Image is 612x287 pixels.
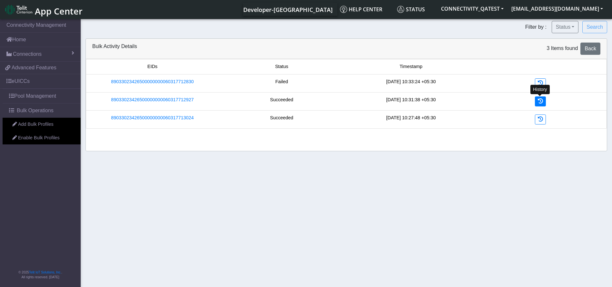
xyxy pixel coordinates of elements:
div: [DATE] 10:33:24 +05:30 [346,78,476,88]
span: App Center [35,5,83,17]
div: EIDs [88,63,217,70]
a: 89033023426500000000060317712927 [111,96,194,104]
a: Help center [337,3,395,16]
button: Status [552,21,578,33]
a: Back [580,43,600,55]
div: Failed [217,78,346,88]
div: [DATE] 10:27:48 +05:30 [346,114,476,124]
a: Telit IoT Solutions, Inc. [29,271,61,274]
div: Status [217,63,346,70]
span: Bulk Operations [17,107,54,114]
div: [DATE] 10:31:38 +05:30 [346,96,476,106]
button: [EMAIL_ADDRESS][DOMAIN_NAME] [507,3,607,15]
div: Bulk Activity Details [87,43,476,55]
span: Filter by : [525,24,547,30]
a: Pool Management [3,89,81,103]
a: App Center [5,3,82,16]
div: Succeeded [217,96,346,106]
span: Advanced Features [12,64,56,72]
a: Add Bulk Profiles [3,118,81,131]
span: Help center [340,6,382,13]
a: Enable Bulk Profiles [3,131,81,145]
button: CONNECTIVITY_QATEST [437,3,507,15]
button: Search [582,21,607,33]
a: Status [395,3,437,16]
div: History [530,85,550,94]
span: Back [585,46,596,51]
img: logo-telit-cinterion-gw-new.png [5,5,32,15]
div: Succeeded [217,114,346,124]
div: Timestamp [346,63,476,70]
span: Connections [13,50,42,58]
span: 3 Items found [547,45,578,51]
span: Developer-[GEOGRAPHIC_DATA] [243,6,333,14]
img: status.svg [397,6,404,13]
span: Status [397,6,425,13]
a: 89033023426500000000060317713024 [111,114,194,122]
img: knowledge.svg [340,6,347,13]
a: Bulk Operations [3,104,81,118]
a: 89033023426500000000060317712830 [111,78,194,85]
a: Your current platform instance [243,3,332,16]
